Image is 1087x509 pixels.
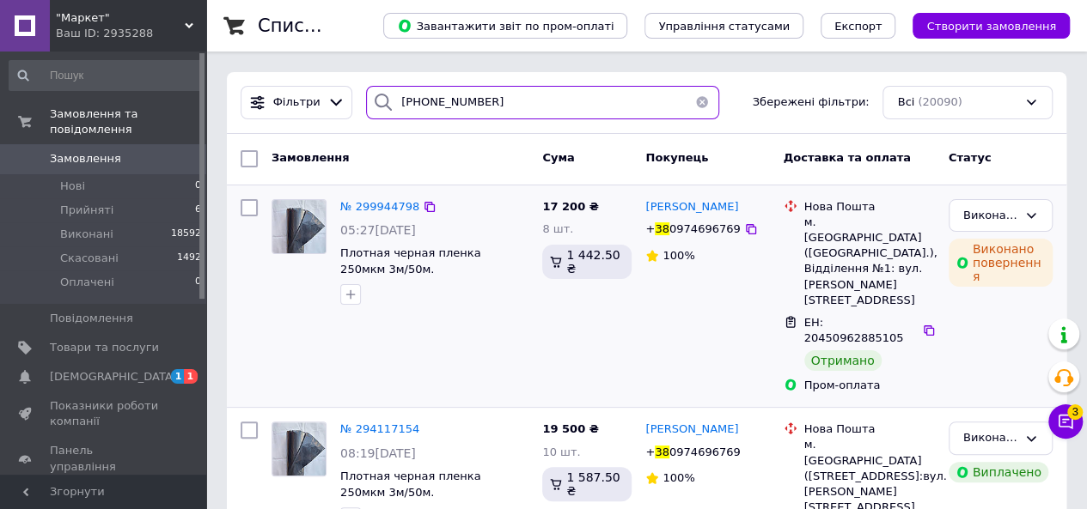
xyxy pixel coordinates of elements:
div: 1 587.50 ₴ [542,467,632,501]
span: Всі [897,94,914,111]
span: 1 [184,369,198,384]
span: 8 шт. [542,222,573,235]
div: Пром-оплата [804,378,935,393]
span: Виконані [60,227,113,242]
span: Замовлення та повідомлення [50,106,206,137]
a: № 299944798 [340,200,419,213]
a: № 294117154 [340,422,419,435]
div: Отримано [804,350,882,371]
span: 0 [195,179,201,194]
span: Показники роботи компанії [50,398,159,429]
img: Фото товару [272,422,326,476]
span: Збережені фільтри: [753,94,870,111]
div: Виконано [963,429,1017,447]
button: Чат з покупцем3 [1048,404,1083,439]
span: 19 500 ₴ [542,422,598,435]
button: Створити замовлення [913,13,1070,39]
span: 3 [1067,404,1083,420]
span: [PERSON_NAME] [645,422,738,435]
span: 10 шт. [542,445,580,458]
span: (20090) [918,95,962,108]
a: Фото товару [272,199,327,254]
span: Замовлення [272,151,349,164]
span: 100% [663,249,694,262]
span: 0 [195,275,201,290]
span: Товари та послуги [50,340,159,355]
span: 17 200 ₴ [542,200,598,213]
input: Пошук [9,60,203,91]
img: Фото товару [272,200,326,253]
span: 0974696769 [669,222,741,235]
div: Виконано повернення [949,239,1053,287]
span: Створити замовлення [926,20,1056,33]
span: 1 [171,369,185,384]
div: Ваш ID: 2935288 [56,26,206,41]
span: Покупець [645,151,708,164]
span: 18592 [171,227,201,242]
span: 1492 [177,251,201,266]
span: Повідомлення [50,311,133,326]
span: Експорт [834,20,882,33]
div: Виплачено [949,462,1048,482]
span: Управління статусами [658,20,790,33]
span: + [645,445,655,458]
span: Фільтри [273,94,321,111]
div: м. [GEOGRAPHIC_DATA] ([GEOGRAPHIC_DATA].), Відділення №1: вул. [PERSON_NAME][STREET_ADDRESS] [804,215,935,308]
div: Виконано [963,207,1017,225]
span: Оплачені [60,275,114,290]
h1: Список замовлень [258,15,432,36]
span: [PERSON_NAME] [645,200,738,213]
a: [PERSON_NAME] [645,199,738,215]
a: Плотная черная пленка 250мкм 3м/50м. Полиэтиленовая (для мульчирования, строительная). [340,246,528,307]
div: Нова Пошта [804,199,935,215]
span: 38 [655,222,669,235]
span: Завантажити звіт по пром-оплаті [397,18,614,33]
a: Створити замовлення [895,19,1070,32]
span: Cума [542,151,574,164]
span: Замовлення [50,151,121,167]
a: Фото товару [272,421,327,476]
span: 08:19[DATE] [340,446,416,460]
span: 6 [195,203,201,218]
span: Доставка та оплата [784,151,911,164]
span: Нові [60,179,85,194]
div: Нова Пошта [804,421,935,437]
a: [PERSON_NAME] [645,421,738,438]
button: Завантажити звіт по пром-оплаті [383,13,627,39]
button: Експорт [821,13,896,39]
span: Статус [949,151,992,164]
span: Панель управління [50,443,159,474]
button: Очистить [685,86,719,119]
input: Пошук за номером замовлення, ПІБ покупця, номером телефону, Email, номером накладної [366,86,719,119]
span: [DEMOGRAPHIC_DATA] [50,369,177,385]
button: Управління статусами [644,13,803,39]
span: + [645,222,655,235]
div: 1 442.50 ₴ [542,245,632,279]
span: ЕН: 20450962885105 [804,316,904,345]
span: 38 [655,445,669,458]
span: 0974696769 [669,445,741,458]
span: 05:27[DATE] [340,223,416,237]
span: Прийняті [60,203,113,218]
span: Скасовані [60,251,119,266]
span: 100% [663,471,694,484]
span: "Маркет" [56,10,185,26]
